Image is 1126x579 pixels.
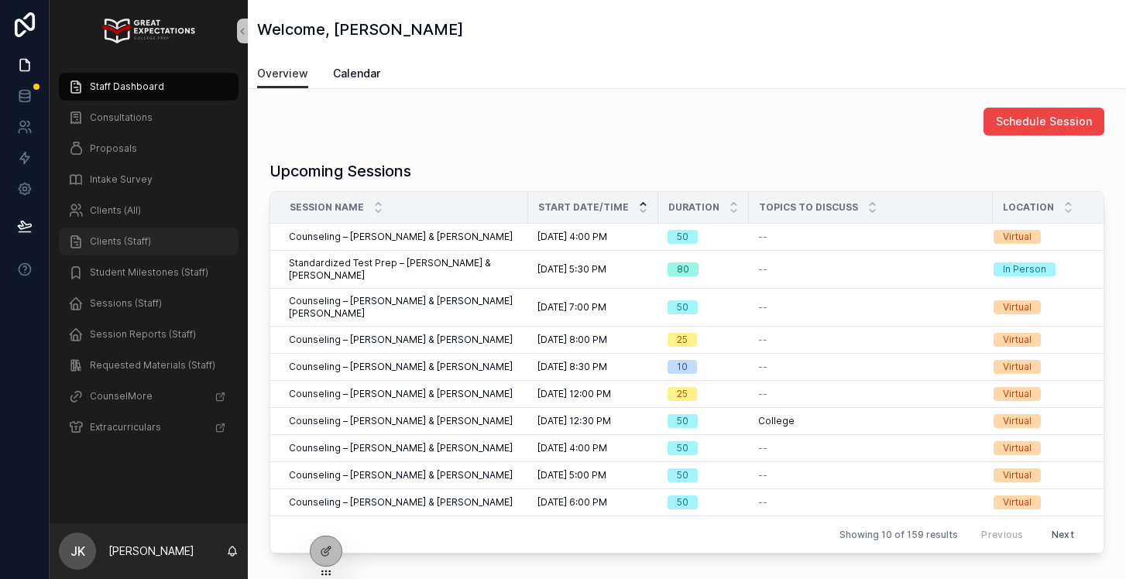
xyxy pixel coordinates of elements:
span: Clients (Staff) [90,235,151,248]
span: College [758,415,795,427]
a: Consultations [59,104,239,132]
span: Counseling – [PERSON_NAME] & [PERSON_NAME] [PERSON_NAME] [289,295,519,320]
div: Virtual [1003,230,1032,244]
span: [DATE] 6:00 PM [537,496,607,509]
a: Clients (Staff) [59,228,239,255]
a: Intake Survey [59,166,239,194]
span: Proposals [90,142,137,155]
div: 50 [677,495,688,509]
span: Consultations [90,111,153,124]
span: Counseling – [PERSON_NAME] & [PERSON_NAME] [289,388,513,400]
span: Duration [668,201,719,214]
span: Counseling – [PERSON_NAME] & [PERSON_NAME] [289,415,513,427]
a: Requested Materials (Staff) [59,351,239,379]
span: [DATE] 4:00 PM [537,231,607,243]
span: Counseling – [PERSON_NAME] & [PERSON_NAME] [289,361,513,373]
div: 80 [677,262,689,276]
span: [DATE] 12:30 PM [537,415,611,427]
span: Student Milestones (Staff) [90,266,208,279]
span: [DATE] 8:30 PM [537,361,607,373]
span: Counseling – [PERSON_NAME] & [PERSON_NAME] [289,231,513,243]
span: -- [758,469,767,481]
span: -- [758,301,767,313]
span: Clients (All) [90,204,141,217]
h1: Welcome, [PERSON_NAME] [257,19,463,40]
div: 50 [677,414,688,428]
span: -- [758,231,767,243]
div: Virtual [1003,468,1032,482]
span: Start Date/Time [538,201,629,214]
span: [DATE] 5:00 PM [537,469,606,481]
h1: Upcoming Sessions [269,160,411,182]
div: 50 [677,230,688,244]
div: Virtual [1003,495,1032,509]
span: Sessions (Staff) [90,297,162,310]
div: Virtual [1003,387,1032,401]
a: CounselMore [59,382,239,410]
span: Counseling – [PERSON_NAME] & [PERSON_NAME] [289,442,513,454]
div: 10 [677,360,688,374]
span: [DATE] 5:30 PM [537,263,606,276]
span: -- [758,361,767,373]
span: Counseling – [PERSON_NAME] & [PERSON_NAME] [289,496,513,509]
p: [PERSON_NAME] [108,543,194,559]
span: Showing 10 of 159 results [839,529,958,541]
span: Schedule Session [996,114,1092,129]
div: 25 [677,333,688,347]
span: Counseling – [PERSON_NAME] & [PERSON_NAME] [289,469,513,481]
span: JK [70,542,85,560]
button: Schedule Session [984,108,1104,135]
span: Standardized Test Prep – [PERSON_NAME] & [PERSON_NAME] [289,257,519,282]
div: Virtual [1003,300,1032,314]
a: Clients (All) [59,197,239,224]
div: 50 [677,300,688,314]
span: -- [758,334,767,346]
span: [DATE] 4:00 PM [537,442,607,454]
span: Extracurriculars [90,421,161,433]
a: Sessions (Staff) [59,289,239,317]
span: Overview [257,66,308,81]
a: Calendar [333,60,380,91]
span: -- [758,442,767,454]
span: Topics to discuss [759,201,858,214]
a: Staff Dashboard [59,73,239,101]
a: Extracurriculars [59,413,239,441]
span: -- [758,263,767,276]
img: App logo [102,19,194,43]
div: Virtual [1003,360,1032,374]
span: -- [758,388,767,400]
span: [DATE] 12:00 PM [537,388,611,400]
span: Requested Materials (Staff) [90,359,215,372]
div: 25 [677,387,688,401]
div: 50 [677,468,688,482]
div: Virtual [1003,333,1032,347]
span: Staff Dashboard [90,81,164,93]
span: [DATE] 8:00 PM [537,334,607,346]
div: Virtual [1003,414,1032,428]
a: Overview [257,60,308,89]
button: Next [1041,522,1085,546]
span: Intake Survey [90,173,153,186]
div: 50 [677,441,688,455]
a: Proposals [59,135,239,163]
span: [DATE] 7:00 PM [537,301,606,313]
a: Session Reports (Staff) [59,320,239,348]
div: In Person [1003,262,1046,276]
span: Session Reports (Staff) [90,328,196,341]
span: Session Name [290,201,364,214]
span: Counseling – [PERSON_NAME] & [PERSON_NAME] [289,334,513,346]
div: scrollable content [50,62,248,461]
span: CounselMore [90,390,153,403]
span: -- [758,496,767,509]
span: Calendar [333,66,380,81]
div: Virtual [1003,441,1032,455]
a: Student Milestones (Staff) [59,259,239,286]
span: Location [1003,201,1054,214]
